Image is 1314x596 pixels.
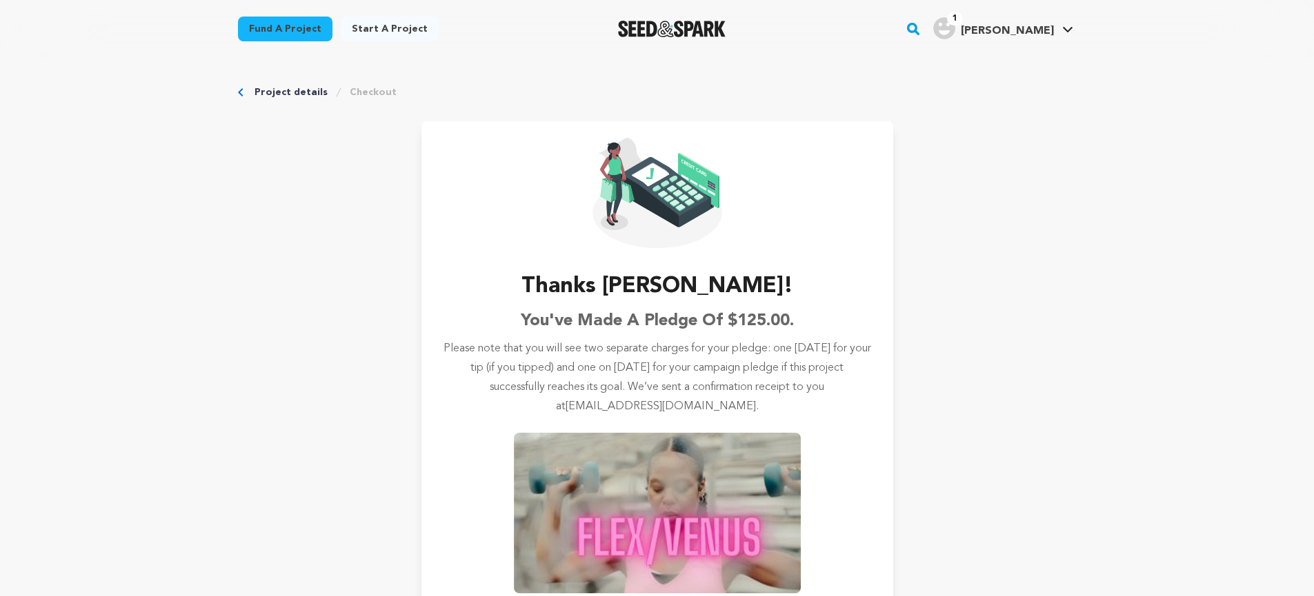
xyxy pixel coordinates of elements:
div: Breadcrumb [238,85,1077,99]
a: Start a project [341,17,439,41]
a: Jay's Profile [930,14,1076,39]
a: Checkout [350,85,397,99]
img: Seed&Spark Confirmation Icon [593,138,722,248]
img: user.png [933,17,955,39]
h3: Thanks [PERSON_NAME]! [521,270,793,303]
a: Seed&Spark Homepage [618,21,726,37]
img: Flex/Venus image [514,433,801,593]
img: Seed&Spark Logo Dark Mode [618,21,726,37]
p: Please note that you will see two separate charges for your pledge: one [DATE] for your tip (if y... [444,339,871,416]
span: Jay's Profile [930,14,1076,43]
span: 1 [947,12,963,25]
div: Jay's Profile [933,17,1054,39]
h6: You've made a pledge of $125.00. [521,309,794,333]
a: Fund a project [238,17,332,41]
span: [PERSON_NAME] [961,25,1054,37]
a: Project details [255,85,328,99]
